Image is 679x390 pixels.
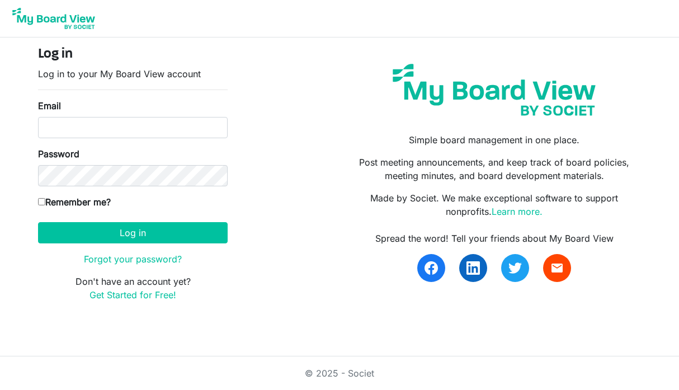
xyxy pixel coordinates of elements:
[384,55,604,124] img: my-board-view-societ.svg
[425,261,438,275] img: facebook.svg
[305,368,374,379] a: © 2025 - Societ
[38,195,111,209] label: Remember me?
[348,133,641,147] p: Simple board management in one place.
[492,206,543,217] a: Learn more.
[466,261,480,275] img: linkedin.svg
[508,261,522,275] img: twitter.svg
[38,222,228,243] button: Log in
[38,99,61,112] label: Email
[38,275,228,302] p: Don't have an account yet?
[348,232,641,245] div: Spread the word! Tell your friends about My Board View
[348,156,641,182] p: Post meeting announcements, and keep track of board policies, meeting minutes, and board developm...
[38,67,228,81] p: Log in to your My Board View account
[84,253,182,265] a: Forgot your password?
[38,198,45,205] input: Remember me?
[550,261,564,275] span: email
[38,46,228,63] h4: Log in
[89,289,176,300] a: Get Started for Free!
[543,254,571,282] a: email
[38,147,79,161] label: Password
[348,191,641,218] p: Made by Societ. We make exceptional software to support nonprofits.
[9,4,98,32] img: My Board View Logo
